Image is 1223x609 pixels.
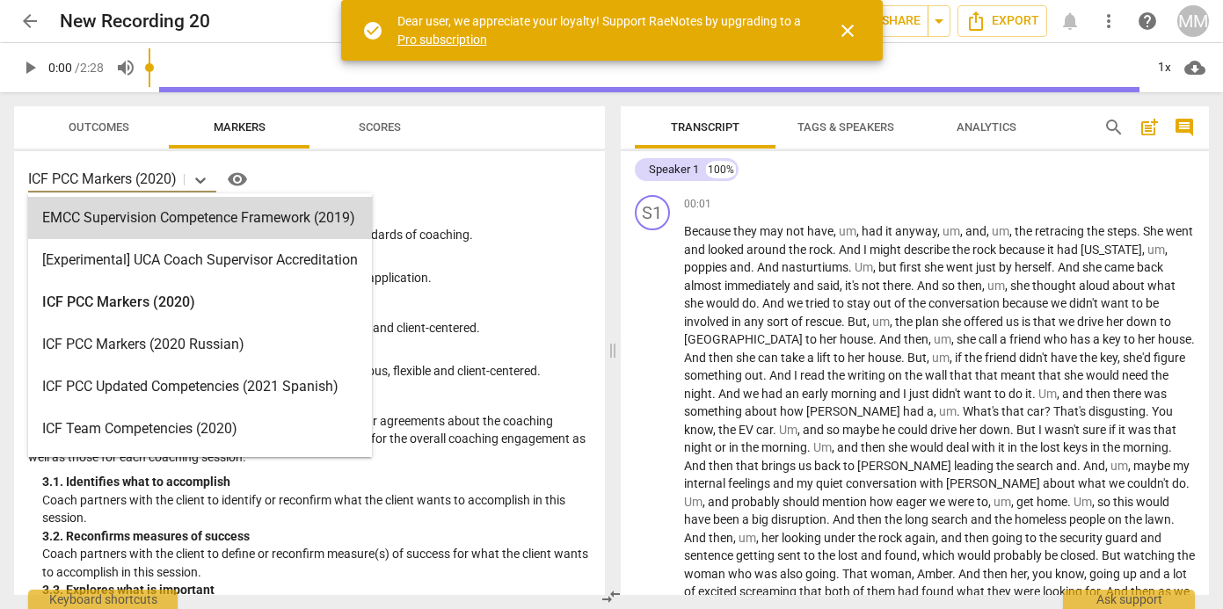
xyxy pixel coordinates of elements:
[28,169,177,189] p: ICF PCC Markers (2020)
[1137,11,1158,32] span: help
[1093,332,1103,346] span: a
[75,61,104,75] span: / 2:28
[763,368,769,382] span: .
[882,423,898,437] span: he
[870,243,904,257] span: might
[227,169,248,190] span: visibility
[718,423,739,437] span: the
[730,260,751,274] span: and
[951,332,957,346] span: ,
[671,120,739,134] span: Transcript
[965,224,986,238] span: and
[684,197,711,212] span: 00:01
[907,351,927,365] span: But
[28,197,372,239] div: EMCC Supervision Competence Framework (2019)
[1015,224,1035,238] span: the
[1158,332,1191,346] span: house
[885,224,895,238] span: it
[802,387,831,401] span: early
[1137,260,1163,274] span: back
[842,423,882,437] span: maybe
[1015,260,1052,274] span: herself
[862,279,883,293] span: not
[1104,260,1137,274] span: came
[761,387,785,401] span: had
[826,10,869,52] button: Close
[942,279,957,293] span: so
[1100,113,1128,141] button: Search
[782,260,848,274] span: nasturtiums
[965,351,985,365] span: the
[19,57,40,78] span: play_arrow
[807,224,834,238] span: have
[746,243,789,257] span: around
[28,281,372,323] div: ICF PCC Markers (2020)
[791,315,805,329] span: of
[855,260,873,274] span: Filler word
[908,296,928,310] span: the
[840,279,845,293] span: ,
[19,11,40,32] span: arrow_back
[972,243,999,257] span: rock
[839,243,863,257] span: And
[1123,351,1154,365] span: she'd
[1077,315,1106,329] span: drive
[994,387,1008,401] span: to
[1154,351,1185,365] span: figure
[684,387,712,401] span: night
[999,243,1047,257] span: because
[873,260,878,274] span: ,
[684,368,745,382] span: something
[69,120,129,134] span: Outcomes
[1103,332,1124,346] span: key
[1001,368,1038,382] span: meant
[1057,387,1062,401] span: ,
[744,315,767,329] span: any
[805,296,833,310] span: tried
[878,260,899,274] span: but
[1146,296,1159,310] span: be
[955,351,965,365] span: if
[1146,404,1152,418] span: .
[1137,224,1143,238] span: .
[1152,404,1173,418] span: You
[779,423,797,437] span: Filler word
[817,351,834,365] span: lift
[1079,279,1112,293] span: aloud
[964,387,994,401] span: want
[904,243,952,257] span: describe
[1001,404,1027,418] span: that
[1044,332,1070,346] span: who
[1064,368,1086,382] span: she
[115,57,136,78] span: volume_up
[957,120,1016,134] span: Analytics
[762,296,787,310] span: And
[781,351,807,365] span: take
[1069,296,1101,310] span: didn't
[1174,117,1195,138] span: comment
[758,351,781,365] span: can
[1033,315,1059,329] span: that
[110,52,142,83] button: Volume
[1132,296,1146,310] span: to
[837,20,858,41] span: close
[833,243,839,257] span: .
[1166,224,1193,238] span: went
[928,296,1002,310] span: conversation
[751,260,757,274] span: .
[760,224,786,238] span: may
[1059,315,1077,329] span: we
[928,5,950,37] button: Sharing summary
[794,368,800,382] span: I
[927,404,934,418] span: a
[745,368,763,382] span: out
[1038,387,1057,401] span: Filler word
[848,351,868,365] span: her
[1082,260,1104,274] span: she
[1035,224,1087,238] span: retracing
[1147,243,1165,257] span: Filler word
[1106,315,1126,329] span: her
[1144,387,1167,401] span: was
[28,239,372,281] div: [Experimental] UCA Coach Supervisor Accreditation
[883,279,911,293] span: there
